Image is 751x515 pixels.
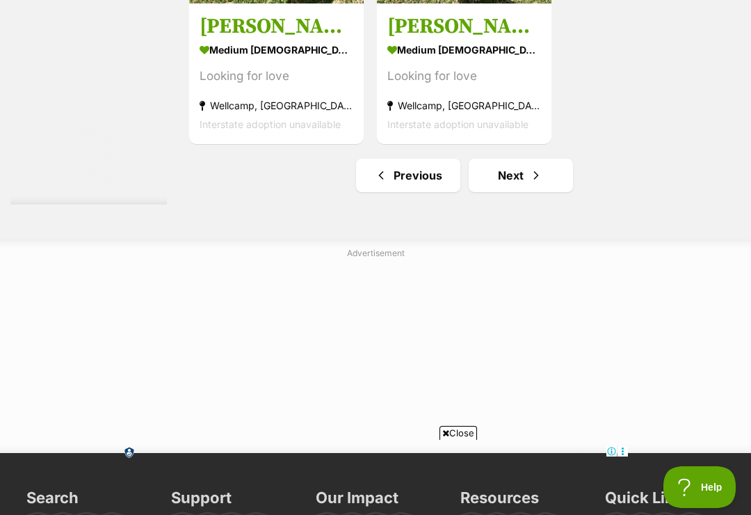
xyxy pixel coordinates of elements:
div: Looking for love [387,68,541,86]
h3: [PERSON_NAME] [200,14,353,40]
strong: Wellcamp, [GEOGRAPHIC_DATA] [387,97,541,116]
span: Close [439,426,477,440]
nav: Pagination [188,159,741,192]
strong: medium [DEMOGRAPHIC_DATA] Dog [387,40,541,61]
a: [PERSON_NAME] medium [DEMOGRAPHIC_DATA] Dog Looking for love Wellcamp, [GEOGRAPHIC_DATA] Intersta... [377,3,551,145]
a: Previous page [356,159,460,192]
h3: [PERSON_NAME] [387,14,541,40]
span: Interstate adoption unavailable [200,119,341,131]
strong: medium [DEMOGRAPHIC_DATA] Dog [200,40,353,61]
iframe: Help Scout Beacon - Open [663,466,737,508]
iframe: Advertisement [122,445,629,508]
iframe: Advertisement [38,265,713,439]
strong: Wellcamp, [GEOGRAPHIC_DATA] [200,97,353,116]
a: Next page [469,159,573,192]
img: consumer-privacy-logo.png [1,1,13,13]
a: [PERSON_NAME] medium [DEMOGRAPHIC_DATA] Dog Looking for love Wellcamp, [GEOGRAPHIC_DATA] Intersta... [189,3,364,145]
div: Looking for love [200,68,353,86]
span: Interstate adoption unavailable [387,119,528,131]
